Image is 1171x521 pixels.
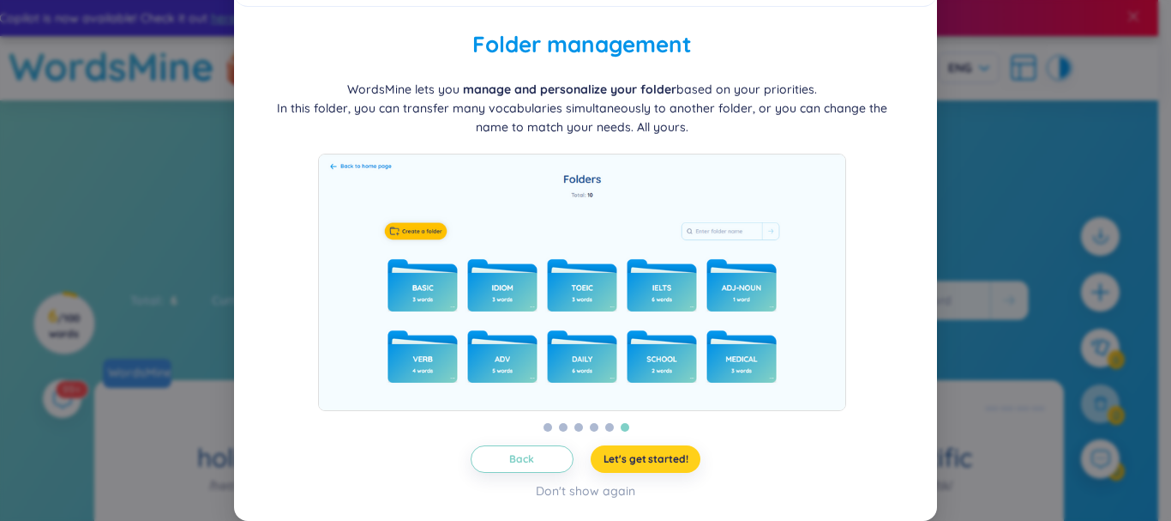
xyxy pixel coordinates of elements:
[621,423,629,432] button: 6
[591,445,701,473] button: Let's get started!
[543,423,552,432] button: 1
[277,82,887,135] span: WordsMine lets you based on your priorities. In this folder, you can transfer many vocabularies s...
[255,27,909,63] h2: Folder management
[590,423,598,432] button: 4
[471,445,573,473] button: Back
[604,452,688,466] span: Let's get started!
[574,423,583,432] button: 3
[509,452,534,466] span: Back
[463,82,676,97] b: manage and personalize your folder
[559,423,567,432] button: 2
[536,482,635,500] div: Don't show again
[605,423,614,432] button: 5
